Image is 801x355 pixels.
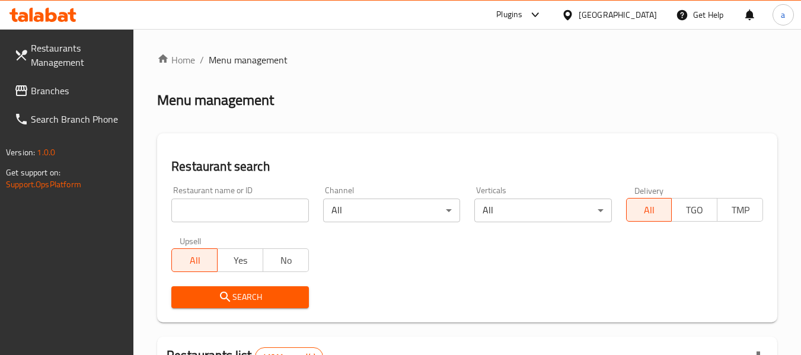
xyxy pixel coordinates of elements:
button: All [171,248,218,272]
a: Home [157,53,195,67]
span: Menu management [209,53,288,67]
span: All [631,202,668,219]
button: TGO [671,198,717,222]
a: Support.OpsPlatform [6,177,81,192]
h2: Menu management [157,91,274,110]
span: No [268,252,304,269]
a: Branches [5,76,134,105]
label: Upsell [180,236,202,245]
span: Version: [6,145,35,160]
span: Get support on: [6,165,60,180]
button: Yes [217,248,263,272]
span: Search [181,290,299,305]
span: TGO [676,202,713,219]
span: a [781,8,785,21]
h2: Restaurant search [171,158,763,175]
button: TMP [717,198,763,222]
span: TMP [722,202,758,219]
input: Search for restaurant name or ID.. [171,199,308,222]
div: All [474,199,611,222]
span: Branches [31,84,125,98]
div: [GEOGRAPHIC_DATA] [579,8,657,21]
label: Delivery [634,186,664,194]
button: No [263,248,309,272]
span: All [177,252,213,269]
span: Search Branch Phone [31,112,125,126]
span: 1.0.0 [37,145,55,160]
button: Search [171,286,308,308]
a: Restaurants Management [5,34,134,76]
span: Yes [222,252,259,269]
nav: breadcrumb [157,53,777,67]
li: / [200,53,204,67]
span: Restaurants Management [31,41,125,69]
div: All [323,199,460,222]
div: Plugins [496,8,522,22]
button: All [626,198,672,222]
a: Search Branch Phone [5,105,134,133]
